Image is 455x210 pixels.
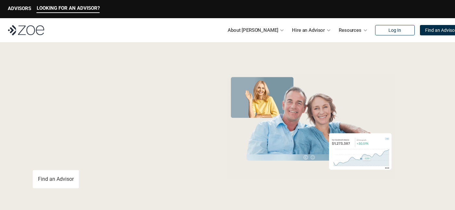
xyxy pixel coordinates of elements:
p: LOOKING FOR AN ADVISOR? [37,5,100,11]
a: Log In [375,25,415,35]
p: You deserve an advisor you can trust. [PERSON_NAME], hire, and invest with vetted, fiduciary, fin... [33,147,200,162]
p: Resources [339,25,361,35]
p: About [PERSON_NAME] [228,25,278,35]
p: Log In [388,28,401,33]
span: Grow Your Wealth [33,72,177,97]
span: with a Financial Advisor [33,93,164,140]
em: The information in the visuals above is for illustrative purposes only and does not represent an ... [221,183,401,187]
a: Find an Advisor [33,170,79,188]
p: Hire an Advisor [292,25,325,35]
p: ADVISORS [8,6,31,11]
p: Find an Advisor [38,176,74,182]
